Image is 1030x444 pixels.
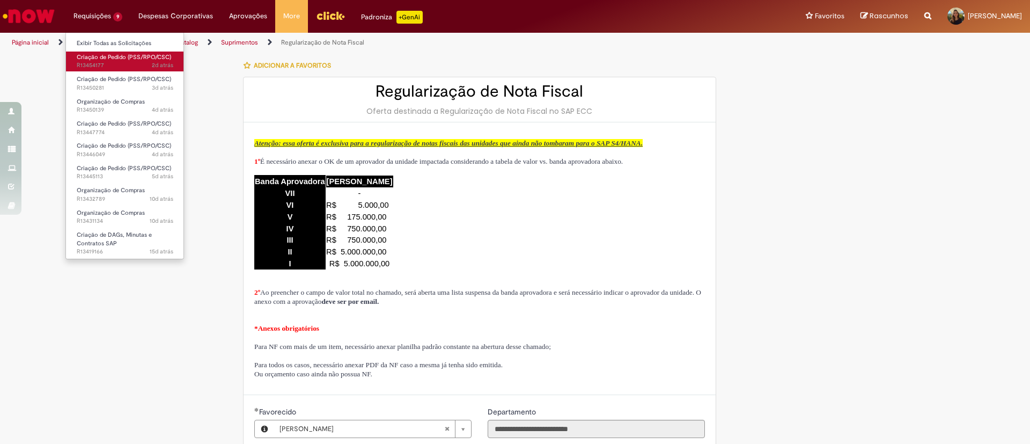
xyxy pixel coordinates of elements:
[254,157,623,165] span: É necessário anexar o OK de um aprovador da unidade impactada considerando a tabela de valor vs. ...
[254,258,326,270] td: I
[326,223,393,235] td: R$ 750.000,00
[254,234,326,246] td: III
[66,96,184,116] a: Aberto R13450139 : Organização de Compras
[77,53,171,61] span: Criação de Pedido (PSS/RPO/CSC)
[77,84,173,92] span: R13450281
[150,217,173,225] span: 10d atrás
[152,172,173,180] time: 25/08/2025 15:47:08
[326,199,393,211] td: R$ 5.000,00
[152,150,173,158] span: 4d atrás
[138,11,213,21] span: Despesas Corporativas
[488,420,705,438] input: Departamento
[150,248,173,256] span: 15d atrás
[254,246,326,258] td: II
[152,84,173,92] time: 26/08/2025 19:18:26
[254,187,326,199] td: VII
[254,83,705,100] h2: Regularização de Nota Fiscal
[152,61,173,69] span: 2d atrás
[77,128,173,137] span: R13447774
[326,211,393,223] td: R$ 175.000,00
[66,74,184,93] a: Aberto R13450281 : Criação de Pedido (PSS/RPO/CSC)
[150,217,173,225] time: 20/08/2025 09:25:03
[152,150,173,158] time: 25/08/2025 18:14:49
[77,75,171,83] span: Criação de Pedido (PSS/RPO/CSC)
[77,195,173,203] span: R13432789
[12,38,49,47] a: Página inicial
[361,11,423,24] div: Padroniza
[254,175,326,187] td: Banda Aprovadora
[229,11,267,21] span: Aprovações
[152,128,173,136] time: 26/08/2025 11:22:29
[66,52,184,71] a: Aberto R13454177 : Criação de Pedido (PSS/RPO/CSC)
[274,420,471,438] a: [PERSON_NAME]Limpar campo Favorecido
[77,150,173,159] span: R13446049
[255,420,274,438] button: Favorecido, Visualizar este registro Lara Moccio Breim Solera
[77,142,171,150] span: Criação de Pedido (PSS/RPO/CSC)
[66,38,184,49] a: Exibir Todas as Solicitações
[66,118,184,138] a: Aberto R13447774 : Criação de Pedido (PSS/RPO/CSC)
[152,128,173,136] span: 4d atrás
[254,288,701,305] span: Ao preencher o campo de valor total no chamado, será aberta uma lista suspensa da banda aprovador...
[815,11,844,21] span: Favoritos
[321,297,379,305] strong: deve ser por email.
[326,258,393,270] td: R$ 5.000.000,00
[77,164,171,172] span: Criação de Pedido (PSS/RPO/CSC)
[254,139,643,147] span: Atenção: essa oferta é exclusiva para a regularização de notas fiscais das unidades que ainda não...
[66,229,184,252] a: Aberto R13419166 : Criação de DAGs, Minutas e Contratos SAP
[66,163,184,183] a: Aberto R13445113 : Criação de Pedido (PSS/RPO/CSC)
[77,106,173,114] span: R13450139
[150,248,173,256] time: 14/08/2025 18:16:25
[254,61,331,70] span: Adicionar a Favoritos
[254,106,705,117] div: Oferta destinada a Regularização de Nota Fiscal no SAP ECC
[73,11,111,21] span: Requisições
[254,157,260,165] span: 1º
[259,407,298,417] span: Necessários - Favorecido
[152,106,173,114] time: 26/08/2025 18:03:15
[77,98,145,106] span: Organização de Compras
[77,231,152,248] span: Criação de DAGs, Minutas e Contratos SAP
[254,324,319,332] span: *Anexos obrigatórios
[439,420,455,438] abbr: Limpar campo Favorecido
[279,420,444,438] span: [PERSON_NAME]
[66,185,184,205] a: Aberto R13432789 : Organização de Compras
[488,407,538,417] span: Somente leitura - Departamento
[77,186,145,194] span: Organização de Compras
[77,248,173,256] span: R13419166
[77,172,173,181] span: R13445113
[396,11,423,24] p: +GenAi
[326,187,393,199] td: -
[150,195,173,203] time: 20/08/2025 14:41:41
[243,54,337,77] button: Adicionar a Favoritos
[326,246,393,258] td: R$ 5.000.000,00
[152,61,173,69] time: 27/08/2025 18:31:31
[254,343,551,351] span: Para NF com mais de um item, necessário anexar planilha padrão constante na abertura desse chamado;
[860,11,908,21] a: Rascunhos
[870,11,908,21] span: Rascunhos
[1,5,56,27] img: ServiceNow
[968,11,1022,20] span: [PERSON_NAME]
[254,361,503,369] span: Para todos os casos, necessário anexar PDF da NF caso a mesma já tenha sido emitida.
[113,12,122,21] span: 9
[316,8,345,24] img: click_logo_yellow_360x200.png
[254,407,259,412] span: Obrigatório Preenchido
[152,172,173,180] span: 5d atrás
[326,175,393,187] td: [PERSON_NAME]
[77,209,145,217] span: Organização de Compras
[65,32,184,259] ul: Requisições
[221,38,258,47] a: Suprimentos
[66,207,184,227] a: Aberto R13431134 : Organização de Compras
[254,370,372,378] span: Ou orçamento caso ainda não possua NF.
[8,33,679,53] ul: Trilhas de página
[254,223,326,235] td: IV
[254,288,260,296] span: 2º
[77,61,173,70] span: R13454177
[66,140,184,160] a: Aberto R13446049 : Criação de Pedido (PSS/RPO/CSC)
[326,234,393,246] td: R$ 750.000,00
[152,106,173,114] span: 4d atrás
[283,11,300,21] span: More
[254,199,326,211] td: VI
[254,211,326,223] td: V
[150,195,173,203] span: 10d atrás
[77,217,173,225] span: R13431134
[281,38,364,47] a: Regularização de Nota Fiscal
